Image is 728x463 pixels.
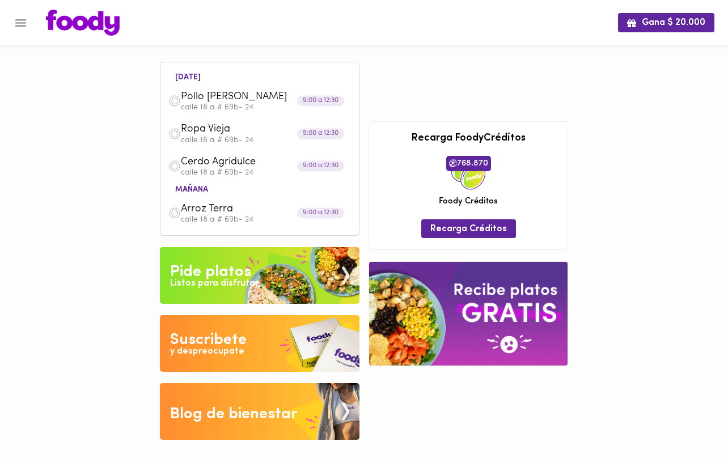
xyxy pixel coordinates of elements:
div: 9:00 a 12:30 [297,161,344,172]
img: dish.png [168,128,181,140]
img: referral-banner.png [369,262,568,366]
button: Menu [7,9,35,37]
li: mañana [166,183,217,194]
span: Arroz Terra [181,203,311,216]
div: y despreocupate [170,345,244,358]
p: calle 18 a # 69b- 24 [181,169,351,177]
p: calle 18 a # 69b- 24 [181,137,351,145]
iframe: Messagebird Livechat Widget [662,397,717,452]
img: Pide un Platos [160,247,359,304]
div: Suscribete [170,329,247,351]
span: 768.870 [446,156,491,171]
p: calle 18 a # 69b- 24 [181,216,351,224]
span: Foody Créditos [439,196,498,207]
h3: Recarga FoodyCréditos [378,133,559,145]
button: Recarga Créditos [421,219,516,238]
div: Pide platos [170,261,251,283]
div: Listos para disfrutar [170,277,259,290]
img: dish.png [168,207,181,219]
li: [DATE] [166,71,210,82]
p: calle 18 a # 69b- 24 [181,104,351,112]
div: 9:00 a 12:30 [297,208,344,219]
img: credits-package.png [451,156,485,190]
img: dish.png [168,160,181,172]
span: Ropa Vieja [181,123,311,136]
img: Disfruta bajar de peso [160,315,359,372]
span: Recarga Créditos [430,224,507,235]
img: dish.png [168,95,181,107]
div: 9:00 a 12:30 [297,128,344,139]
img: logo.png [46,10,120,36]
span: Pollo [PERSON_NAME] [181,91,311,104]
button: Gana $ 20.000 [618,13,714,32]
img: foody-creditos.png [449,159,457,167]
img: Blog de bienestar [160,383,359,440]
div: Blog de bienestar [170,403,298,426]
span: Cerdo Agridulce [181,156,311,169]
span: Gana $ 20.000 [627,18,705,28]
div: 9:00 a 12:30 [297,96,344,107]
